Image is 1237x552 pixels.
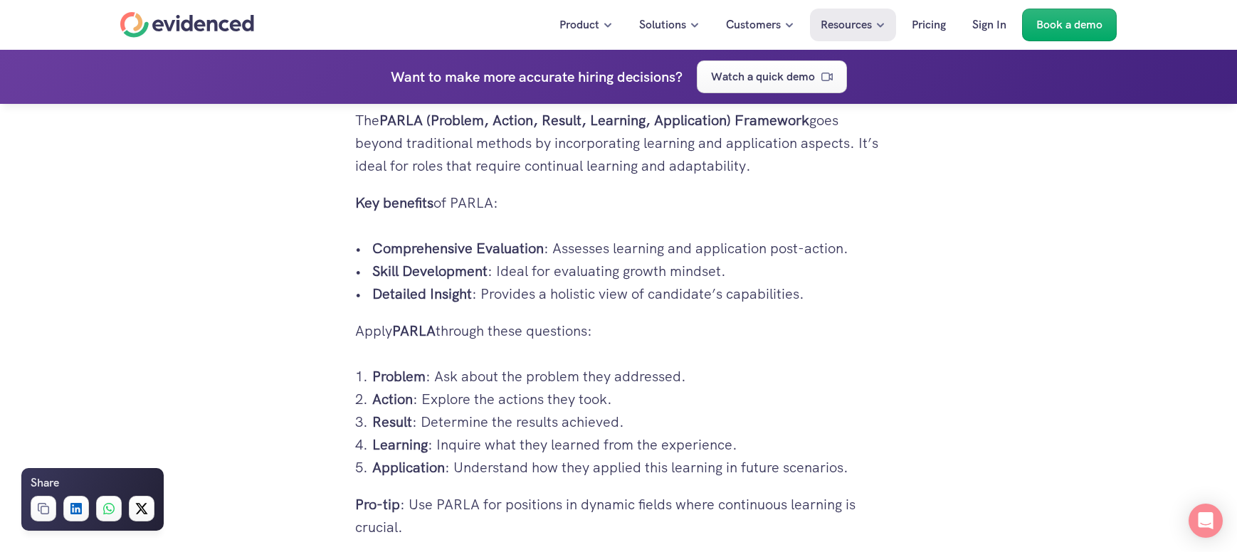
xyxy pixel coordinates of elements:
[372,456,882,479] p: : Understand how they applied this learning in future scenarios.
[1036,16,1102,34] p: Book a demo
[972,16,1006,34] p: Sign In
[355,191,882,214] p: of PARLA:
[372,282,882,305] p: : Provides a holistic view of candidate’s capabilities.
[372,435,428,454] strong: Learning
[372,388,882,410] p: : Explore the actions they took.
[355,493,882,538] p: : Use PARLA for positions in dynamic fields where continuous learning is crucial.
[372,239,544,258] strong: Comprehensive Evaluation
[372,365,882,388] p: : Ask about the problem they addressed.
[711,68,815,86] p: Watch a quick demo
[372,413,412,431] strong: Result
[355,193,433,212] strong: Key benefits
[372,285,472,303] strong: Detailed Insight
[391,65,683,88] h4: Want to make more accurate hiring decisions?
[639,16,686,34] p: Solutions
[372,262,488,280] strong: Skill Development
[355,109,882,177] p: The goes beyond traditional methods by incorporating learning and application aspects. It’s ideal...
[120,12,254,38] a: Home
[372,433,882,456] p: : Inquire what they learned from the experience.
[912,16,946,34] p: Pricing
[821,16,872,34] p: Resources
[559,16,599,34] p: Product
[372,458,445,477] strong: Application
[372,237,882,260] p: : Assesses learning and application post-action.
[372,260,882,282] p: : Ideal for evaluating growth mindset.
[372,410,882,433] p: : Determine the results achieved.
[372,390,413,408] strong: Action
[355,319,882,342] p: Apply through these questions:
[1022,9,1117,41] a: Book a demo
[379,111,809,129] strong: PARLA (Problem, Action, Result, Learning, Application) Framework
[31,474,59,492] h6: Share
[726,16,781,34] p: Customers
[697,60,847,93] a: Watch a quick demo
[901,9,957,41] a: Pricing
[355,495,400,514] strong: Pro-tip
[1189,504,1223,538] div: Open Intercom Messenger
[392,322,436,340] strong: PARLA
[372,367,426,386] strong: Problem
[962,9,1017,41] a: Sign In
